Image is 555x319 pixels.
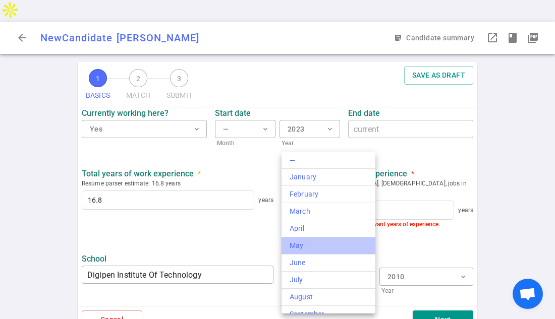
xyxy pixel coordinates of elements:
div: August [290,292,367,302]
div: June [290,258,367,268]
div: February [290,189,367,200]
div: July [290,275,367,285]
div: Open chat [513,279,543,309]
div: January [290,172,367,182]
div: May [290,240,367,251]
div: March [290,206,367,217]
div: April [290,223,367,234]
